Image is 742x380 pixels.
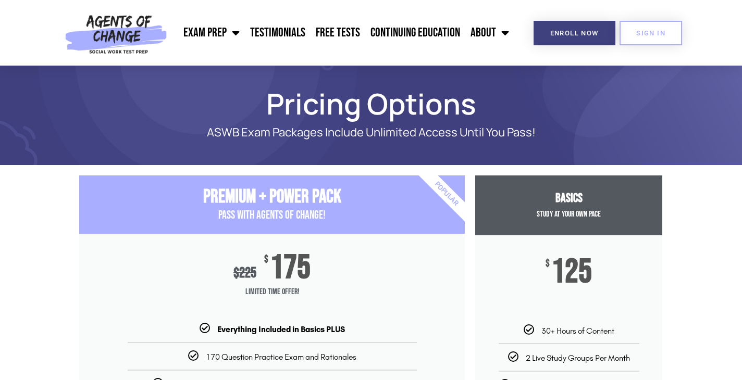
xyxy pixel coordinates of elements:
[218,208,326,222] span: PASS with AGENTS OF CHANGE!
[217,324,345,334] b: Everything Included in Basics PLUS
[537,209,601,219] span: Study at your Own Pace
[311,20,365,46] a: Free Tests
[387,134,507,254] div: Popular
[550,30,599,36] span: Enroll Now
[534,21,615,45] a: Enroll Now
[233,264,239,282] span: $
[541,326,614,336] span: 30+ Hours of Content
[526,353,630,363] span: 2 Live Study Groups Per Month
[270,255,311,282] span: 175
[546,259,550,269] span: $
[79,282,465,302] span: Limited Time Offer!
[245,20,311,46] a: Testimonials
[264,255,268,265] span: $
[74,92,668,116] h1: Pricing Options
[233,264,256,282] div: 225
[551,259,592,286] span: 125
[636,30,665,36] span: SIGN IN
[79,186,465,208] h3: Premium + Power Pack
[475,191,662,206] h3: Basics
[620,21,682,45] a: SIGN IN
[178,20,245,46] a: Exam Prep
[206,352,356,362] span: 170 Question Practice Exam and Rationales
[172,20,514,46] nav: Menu
[116,126,626,139] p: ASWB Exam Packages Include Unlimited Access Until You Pass!
[365,20,465,46] a: Continuing Education
[465,20,514,46] a: About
